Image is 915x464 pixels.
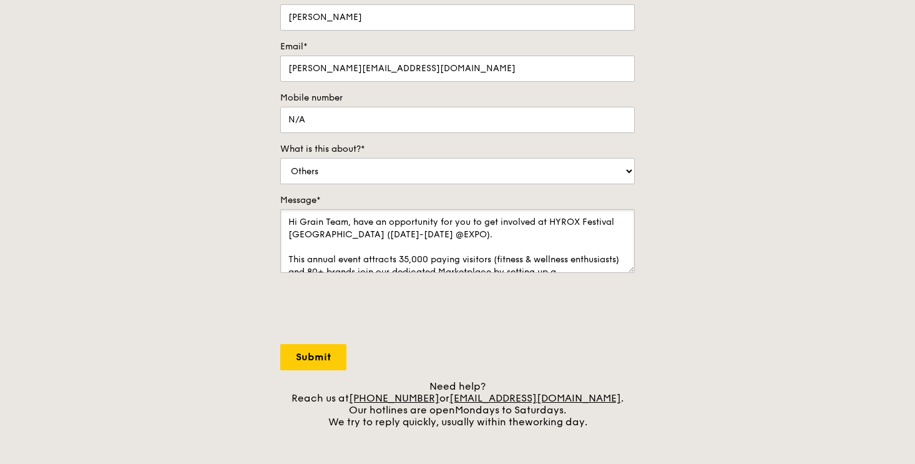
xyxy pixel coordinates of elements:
[455,404,566,416] span: Mondays to Saturdays.
[280,92,635,104] label: Mobile number
[280,380,635,428] div: Need help? Reach us at or . Our hotlines are open We try to reply quickly, usually within the
[280,143,635,155] label: What is this about?*
[349,392,439,404] a: [PHONE_NUMBER]
[280,285,470,334] iframe: reCAPTCHA
[280,194,635,207] label: Message*
[525,416,587,428] span: working day.
[449,392,621,404] a: [EMAIL_ADDRESS][DOMAIN_NAME]
[280,344,346,370] input: Submit
[280,41,635,53] label: Email*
